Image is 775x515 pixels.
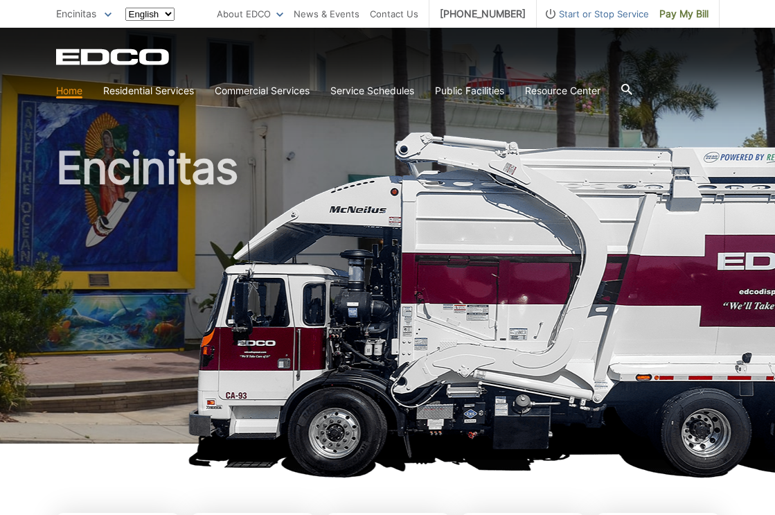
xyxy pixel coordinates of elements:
select: Select a language [125,8,175,21]
a: Residential Services [103,83,194,98]
a: Commercial Services [215,83,310,98]
a: About EDCO [217,6,283,21]
h1: Encinitas [56,146,720,450]
span: Pay My Bill [659,6,709,21]
a: Public Facilities [435,83,504,98]
a: EDCD logo. Return to the homepage. [56,49,171,65]
a: Contact Us [370,6,418,21]
a: Resource Center [525,83,600,98]
a: Home [56,83,82,98]
a: Service Schedules [330,83,414,98]
span: Encinitas [56,8,96,19]
a: News & Events [294,6,359,21]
